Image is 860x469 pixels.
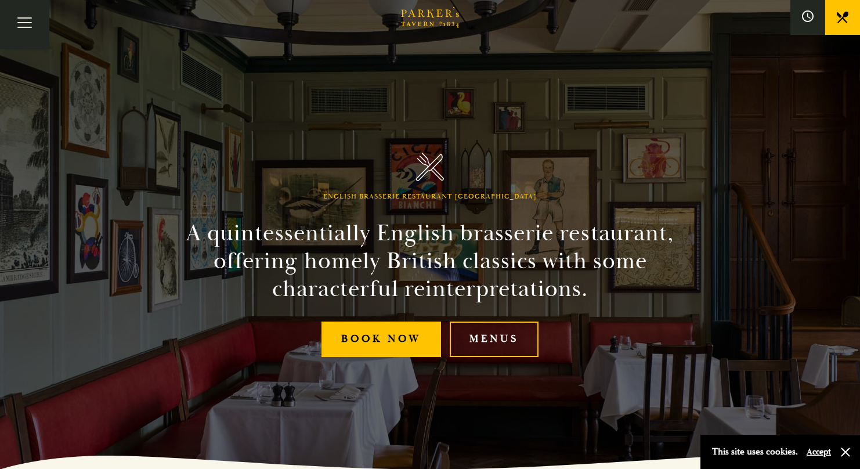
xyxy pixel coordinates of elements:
[323,193,537,201] h1: English Brasserie Restaurant [GEOGRAPHIC_DATA]
[416,153,445,181] img: Parker's Tavern Brasserie Cambridge
[450,322,539,357] a: Menus
[712,443,798,460] p: This site uses cookies.
[321,322,441,357] a: Book Now
[165,219,695,303] h2: A quintessentially English brasserie restaurant, offering homely British classics with some chara...
[807,446,831,457] button: Accept
[840,446,851,458] button: Close and accept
